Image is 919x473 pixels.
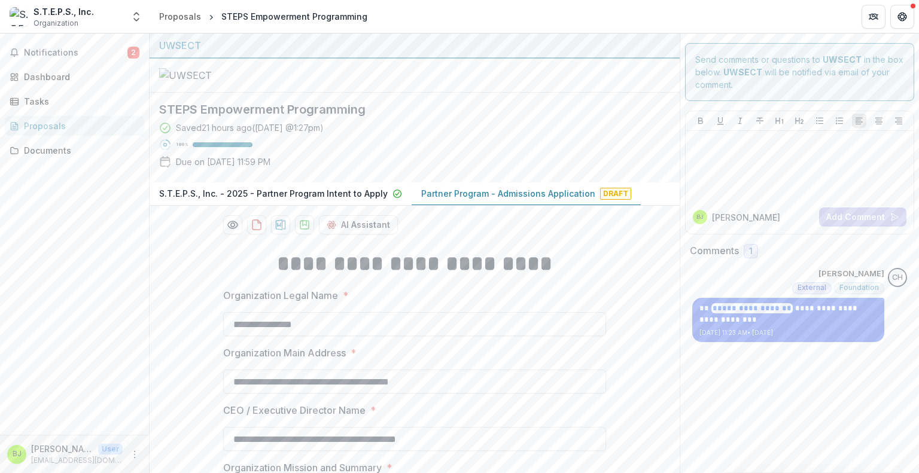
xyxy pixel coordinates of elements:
[685,43,914,101] div: Send comments or questions to in the box below. will be notified via email of your comment.
[221,10,367,23] div: STEPS Empowerment Programming
[892,274,903,282] div: Carli Herz
[223,346,346,360] p: Organization Main Address
[223,403,366,417] p: CEO / Executive Director Name
[159,38,670,53] div: UWSECT
[723,67,762,77] strong: UWSECT
[247,215,266,234] button: download-proposal
[852,114,866,128] button: Align Left
[772,114,787,128] button: Heading 1
[693,114,708,128] button: Bold
[818,268,884,280] p: [PERSON_NAME]
[753,114,767,128] button: Strike
[159,68,279,83] img: UWSECT
[10,7,29,26] img: S.T.E.P.S., Inc.
[872,114,886,128] button: Align Center
[31,443,93,455] p: [PERSON_NAME]
[159,102,651,117] h2: STEPS Empowerment Programming
[128,5,145,29] button: Open entity switcher
[223,215,242,234] button: Preview 028907cd-5f9f-45e6-b61f-60ee4e40812d-1.pdf
[24,120,135,132] div: Proposals
[271,215,290,234] button: download-proposal
[832,114,847,128] button: Ordered List
[159,187,388,200] p: S.T.E.P.S., Inc. - 2025 - Partner Program Intent to Apply
[127,47,139,59] span: 2
[696,214,704,220] div: Beatrice Jennette
[600,188,631,200] span: Draft
[891,114,906,128] button: Align Right
[176,155,270,168] p: Due on [DATE] 11:59 PM
[819,207,906,227] button: Add Comment
[34,5,94,18] div: S.T.E.P.S., Inc.
[5,43,144,62] button: Notifications2
[159,10,201,23] div: Proposals
[31,455,123,466] p: [EMAIL_ADDRESS][DOMAIN_NAME]
[176,141,188,149] p: 100 %
[98,444,123,454] p: User
[295,215,314,234] button: download-proposal
[154,8,206,25] a: Proposals
[749,246,753,257] span: 1
[34,18,78,29] span: Organization
[5,91,144,111] a: Tasks
[712,211,780,224] p: [PERSON_NAME]
[5,141,144,160] a: Documents
[319,215,398,234] button: AI Assistant
[5,67,144,87] a: Dashboard
[862,5,885,29] button: Partners
[890,5,914,29] button: Get Help
[699,328,877,337] p: [DATE] 11:23 AM • [DATE]
[223,288,338,303] p: Organization Legal Name
[839,283,879,292] span: Foundation
[24,71,135,83] div: Dashboard
[421,187,595,200] p: Partner Program - Admissions Application
[792,114,807,128] button: Heading 2
[24,48,127,58] span: Notifications
[798,283,826,292] span: External
[24,144,135,157] div: Documents
[13,450,22,458] div: Beatrice Jennette
[24,95,135,108] div: Tasks
[713,114,728,128] button: Underline
[733,114,747,128] button: Italicize
[127,447,142,462] button: More
[5,116,144,136] a: Proposals
[813,114,827,128] button: Bullet List
[823,54,862,65] strong: UWSECT
[690,245,739,257] h2: Comments
[154,8,372,25] nav: breadcrumb
[176,121,324,134] div: Saved 21 hours ago ( [DATE] @ 1:27pm )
